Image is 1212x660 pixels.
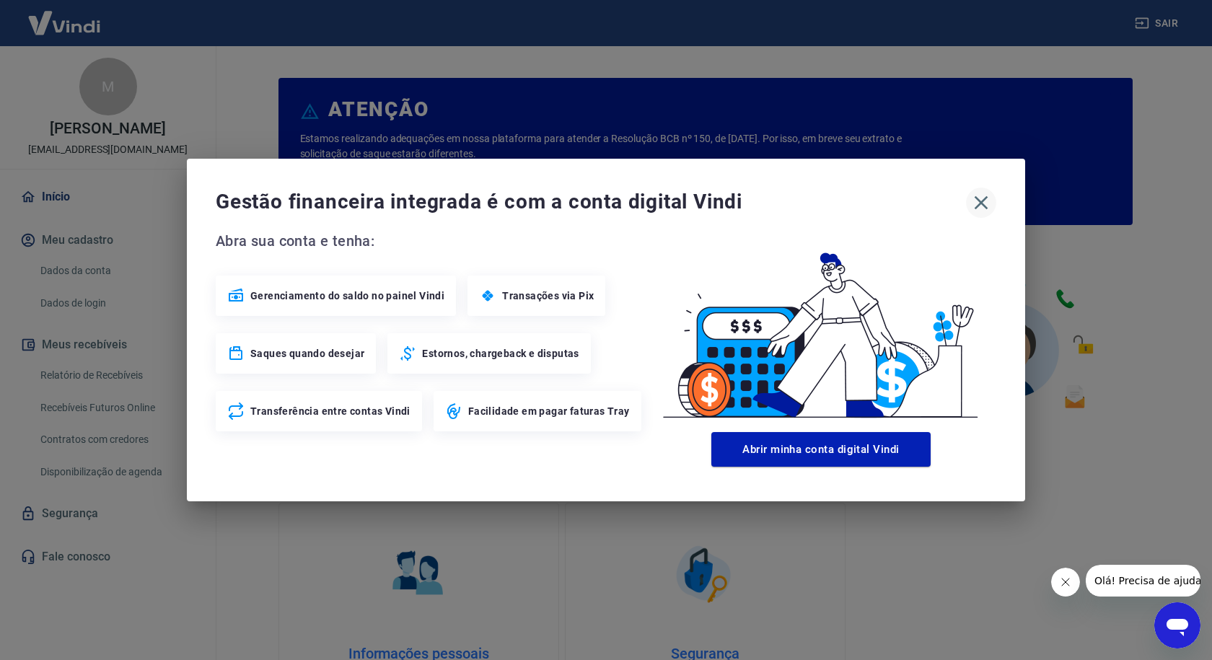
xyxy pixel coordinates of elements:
span: Transferência entre contas Vindi [250,404,410,418]
span: Transações via Pix [502,289,594,303]
iframe: Fechar mensagem [1051,568,1080,597]
span: Gerenciamento do saldo no painel Vindi [250,289,444,303]
button: Abrir minha conta digital Vindi [711,432,931,467]
span: Estornos, chargeback e disputas [422,346,579,361]
span: Abra sua conta e tenha: [216,229,646,252]
iframe: Botão para abrir a janela de mensagens [1154,602,1200,648]
span: Facilidade em pagar faturas Tray [468,404,630,418]
iframe: Mensagem da empresa [1086,565,1200,597]
span: Saques quando desejar [250,346,364,361]
span: Olá! Precisa de ajuda? [9,10,121,22]
span: Gestão financeira integrada é com a conta digital Vindi [216,188,966,216]
img: Good Billing [646,229,996,426]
